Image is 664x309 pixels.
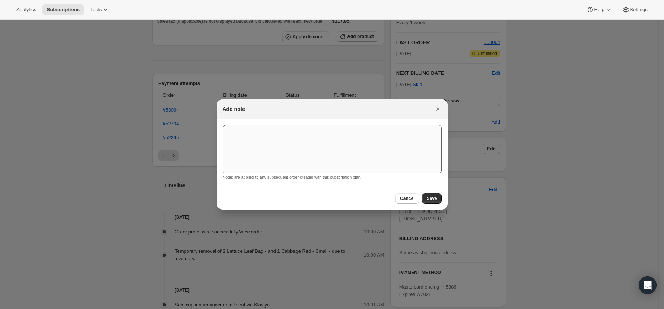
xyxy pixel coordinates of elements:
button: Cancel [395,193,419,204]
small: Notes are applied to any subsequent order created with this subscription plan. [223,175,362,179]
span: Subscriptions [47,7,80,13]
button: Save [422,193,441,204]
h2: Add note [223,105,245,113]
span: Analytics [16,7,36,13]
button: Analytics [12,4,41,15]
button: Subscriptions [42,4,84,15]
div: Open Intercom Messenger [639,276,657,294]
button: Tools [86,4,114,15]
span: Settings [630,7,648,13]
span: Save [426,195,437,201]
span: Cancel [400,195,414,201]
button: Help [582,4,616,15]
span: Help [594,7,604,13]
span: Tools [90,7,102,13]
button: Close [433,104,443,114]
button: Settings [618,4,652,15]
